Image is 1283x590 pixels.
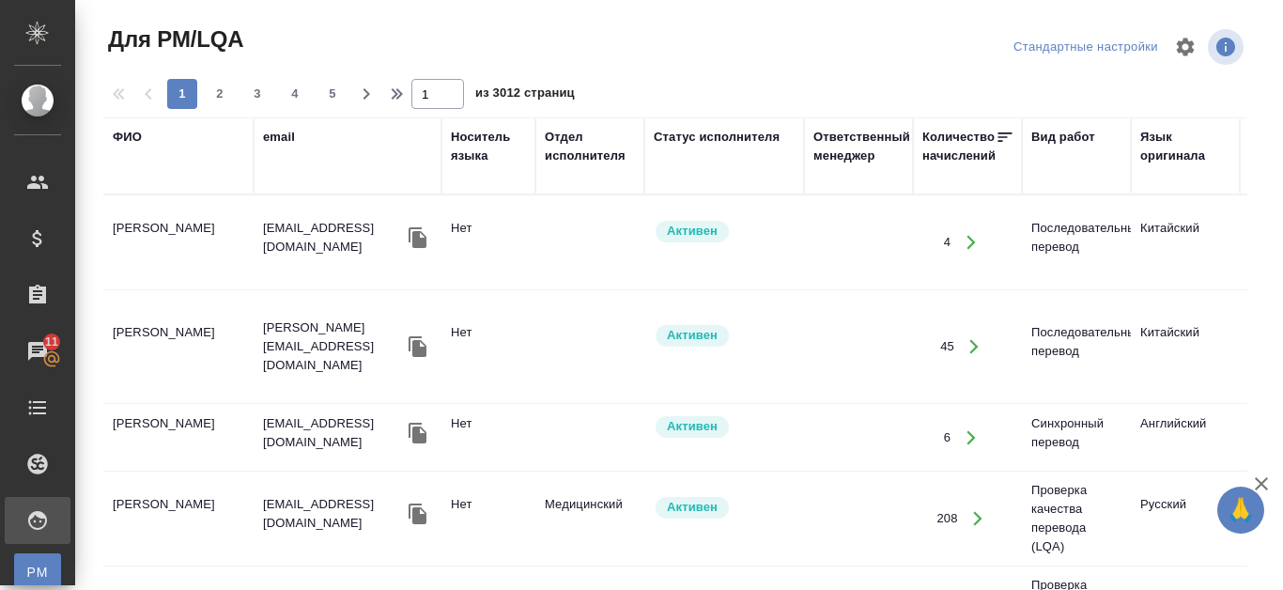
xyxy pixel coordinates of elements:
[654,414,795,440] div: Рядовой исполнитель: назначай с учетом рейтинга
[955,328,994,366] button: Открыть работы
[441,314,535,380] td: Нет
[1208,29,1247,65] span: Посмотреть информацию
[922,128,996,165] div: Количество начислений
[451,128,526,165] div: Носитель языка
[1022,210,1131,275] td: Последовательный перевод
[205,85,235,103] span: 2
[263,414,404,452] p: [EMAIL_ADDRESS][DOMAIN_NAME]
[1163,24,1208,70] span: Настроить таблицу
[404,500,432,528] button: Скопировать
[404,224,432,252] button: Скопировать
[654,323,795,349] div: Рядовой исполнитель: назначай с учетом рейтинга
[5,328,70,375] a: 11
[103,486,254,551] td: [PERSON_NAME]
[103,405,254,471] td: [PERSON_NAME]
[441,210,535,275] td: Нет
[280,85,310,103] span: 4
[654,128,780,147] div: Статус исполнителя
[404,419,432,447] button: Скопировать
[23,563,52,582] span: PM
[317,79,348,109] button: 5
[113,128,142,147] div: ФИО
[535,486,644,551] td: Медицинский
[263,219,404,256] p: [EMAIL_ADDRESS][DOMAIN_NAME]
[944,233,951,252] div: 4
[1140,128,1230,165] div: Язык оригинала
[1131,210,1240,275] td: Китайский
[654,495,795,520] div: Рядовой исполнитель: назначай с учетом рейтинга
[103,210,254,275] td: [PERSON_NAME]
[103,24,243,54] span: Для PM/LQA
[545,128,635,165] div: Отдел исполнителя
[667,326,718,345] p: Активен
[951,418,990,457] button: Открыть работы
[1022,314,1131,380] td: Последовательный перевод
[441,405,535,471] td: Нет
[34,333,70,351] span: 11
[441,486,535,551] td: Нет
[263,495,404,533] p: [EMAIL_ADDRESS][DOMAIN_NAME]
[654,219,795,244] div: Рядовой исполнитель: назначай с учетом рейтинга
[1009,33,1163,62] div: split button
[263,128,295,147] div: email
[1217,487,1264,534] button: 🙏
[1225,490,1257,530] span: 🙏
[944,428,951,447] div: 6
[242,79,272,109] button: 3
[936,509,957,528] div: 208
[1131,405,1240,471] td: Английский
[103,314,254,380] td: [PERSON_NAME]
[280,79,310,109] button: 4
[667,417,718,436] p: Активен
[404,333,432,361] button: Скопировать
[205,79,235,109] button: 2
[940,337,954,356] div: 45
[1022,472,1131,566] td: Проверка качества перевода (LQA)
[667,222,718,241] p: Активен
[813,128,910,165] div: Ответственный менеджер
[1022,405,1131,471] td: Синхронный перевод
[263,318,404,375] p: [PERSON_NAME][EMAIL_ADDRESS][DOMAIN_NAME]
[1131,486,1240,551] td: Русский
[1131,314,1240,380] td: Китайский
[242,85,272,103] span: 3
[317,85,348,103] span: 5
[667,498,718,517] p: Активен
[1031,128,1095,147] div: Вид работ
[951,224,990,262] button: Открыть работы
[475,82,575,109] span: из 3012 страниц
[959,500,997,538] button: Открыть работы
